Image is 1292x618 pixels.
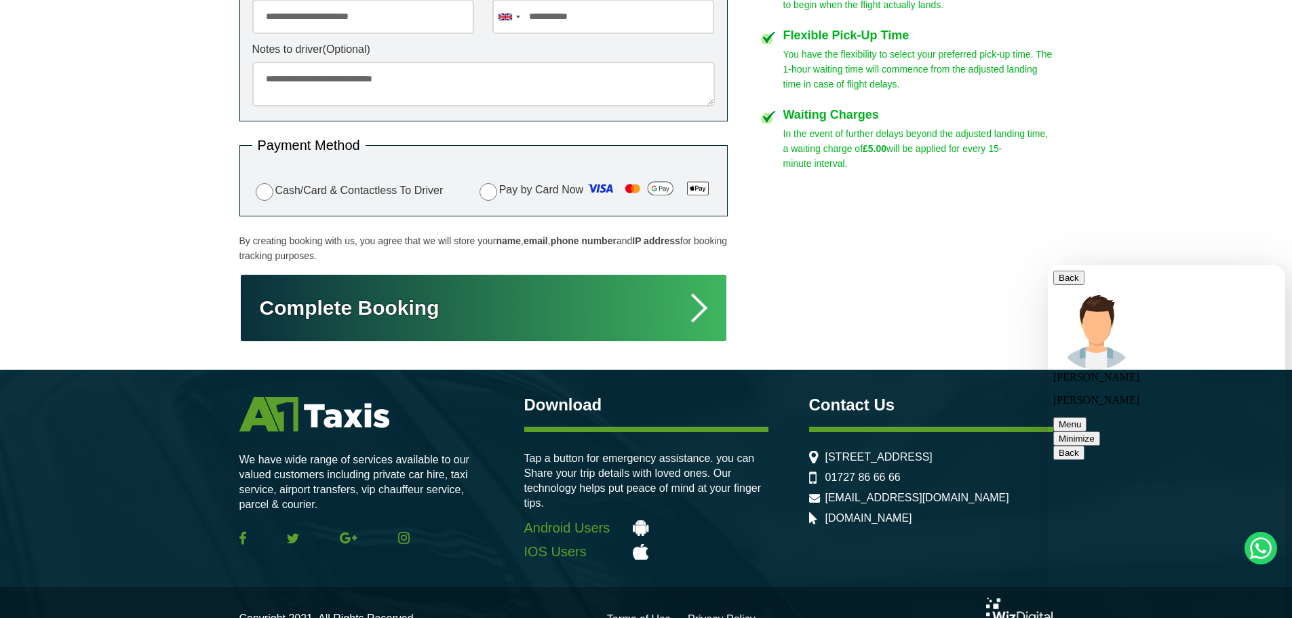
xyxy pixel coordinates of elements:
[496,235,521,246] strong: name
[239,531,246,545] img: Facebook
[524,235,548,246] strong: email
[476,178,715,204] label: Pay by Card Now
[783,126,1053,171] p: In the event of further delays beyond the adjusted landing time, a waiting charge of will be appl...
[783,29,1053,41] h4: Flexible Pick-Up Time
[252,181,444,201] label: Cash/Card & Contactless To Driver
[524,544,768,560] a: IOS Users
[783,109,1053,121] h4: Waiting Charges
[252,138,366,152] legend: Payment Method
[863,143,886,154] strong: £5.00
[1048,265,1285,618] iframe: chat widget
[825,512,912,524] a: [DOMAIN_NAME]
[524,397,768,413] h3: Download
[398,532,410,544] img: Instagram
[524,451,768,511] p: Tap a button for emergency assistance. you can Share your trip details with loved ones. Our techn...
[809,397,1053,413] h3: Contact Us
[479,183,497,201] input: Pay by Card Now
[323,43,370,55] span: (Optional)
[632,235,680,246] strong: IP address
[825,492,1009,504] a: [EMAIL_ADDRESS][DOMAIN_NAME]
[524,520,768,536] a: Android Users
[252,44,715,55] label: Notes to driver
[239,397,389,431] img: A1 Taxis St Albans
[256,183,273,201] input: Cash/Card & Contactless To Driver
[551,235,616,246] strong: phone number
[239,233,728,263] p: By creating booking with us, you agree that we will store your , , and for booking tracking purpo...
[239,452,484,512] p: We have wide range of services available to our valued customers including private car hire, taxi...
[825,471,901,484] a: 01727 86 66 66
[340,532,357,544] img: Google Plus
[287,533,299,543] img: Twitter
[783,47,1053,92] p: You have the flexibility to select your preferred pick-up time. The 1-hour waiting time will comm...
[239,273,728,343] button: Complete Booking
[809,451,1053,463] li: [STREET_ADDRESS]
